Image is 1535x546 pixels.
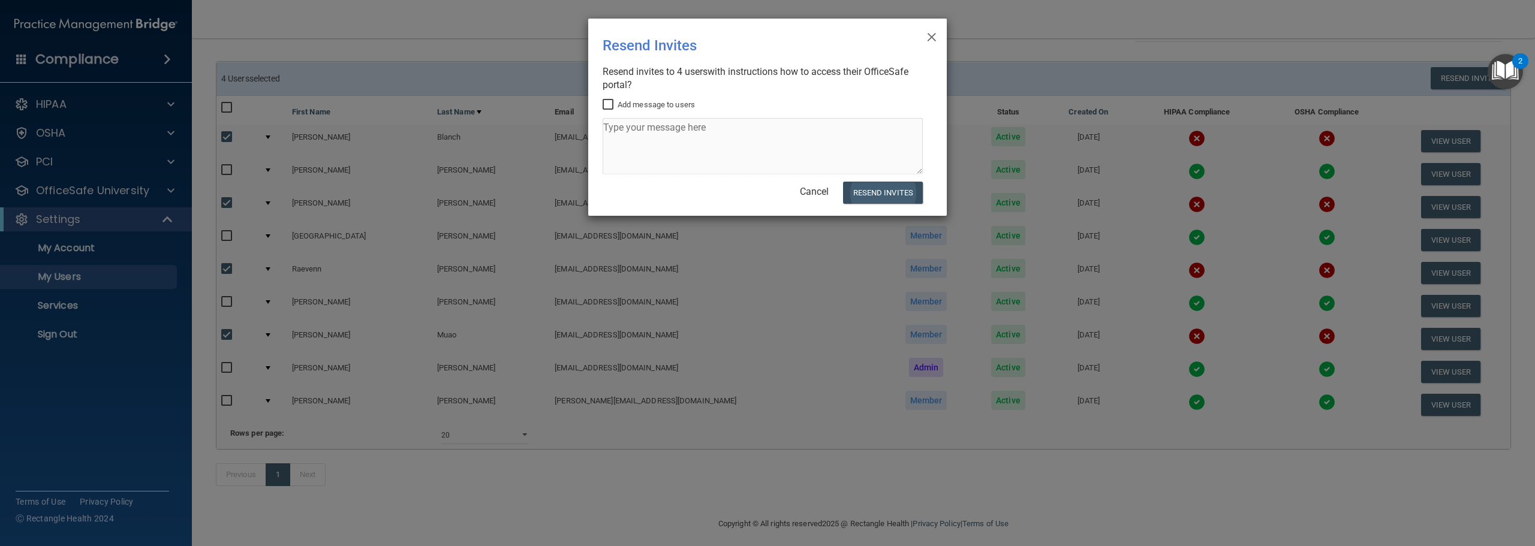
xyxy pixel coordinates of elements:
button: Resend Invites [843,182,923,204]
a: Cancel [800,186,829,197]
span: s [703,66,708,77]
span: × [926,23,937,47]
div: Resend invites to 4 user with instructions how to access their OfficeSafe portal? [603,65,923,92]
label: Add message to users [603,98,695,112]
div: Resend Invites [603,28,883,63]
div: 2 [1518,61,1522,77]
input: Add message to users [603,100,616,110]
button: Open Resource Center, 2 new notifications [1488,54,1523,89]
